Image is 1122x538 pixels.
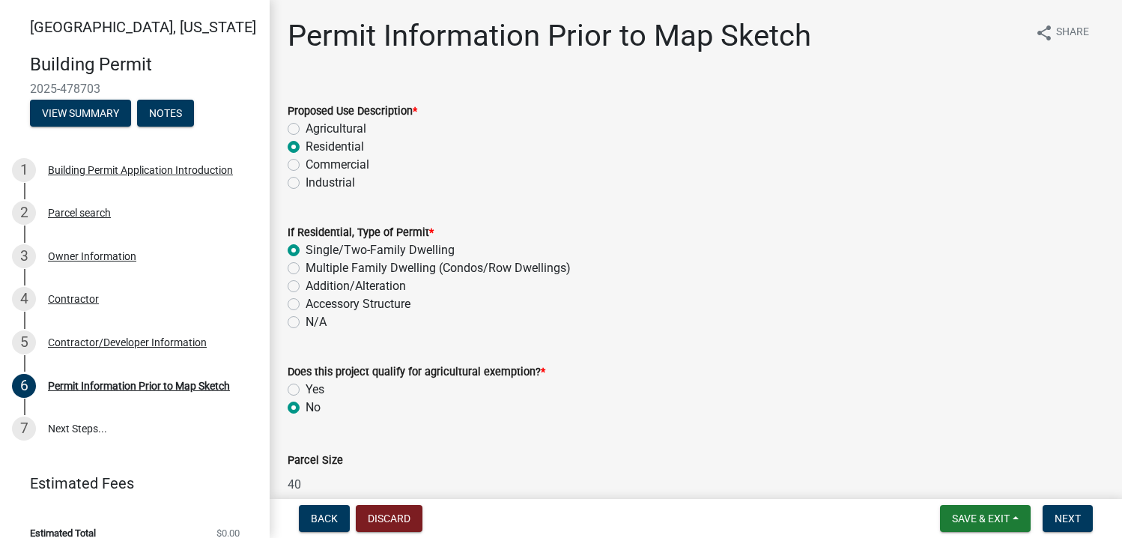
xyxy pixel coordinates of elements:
div: 7 [12,417,36,441]
span: Share [1056,24,1089,42]
label: Agricultural [306,120,366,138]
span: Estimated Total [30,528,96,538]
button: Save & Exit [940,505,1031,532]
span: [GEOGRAPHIC_DATA], [US_STATE] [30,18,256,36]
label: Commercial [306,156,369,174]
h1: Permit Information Prior to Map Sketch [288,18,811,54]
wm-modal-confirm: Summary [30,108,131,120]
button: View Summary [30,100,131,127]
button: Next [1043,505,1093,532]
div: Contractor/Developer Information [48,337,207,348]
label: If Residential, Type of Permit [288,228,434,238]
button: Back [299,505,350,532]
label: No [306,399,321,417]
label: Parcel Size [288,456,343,466]
h4: Building Permit [30,54,258,76]
span: 2025-478703 [30,82,240,96]
label: Addition/Alteration [306,277,406,295]
label: Yes [306,381,324,399]
label: Proposed Use Description [288,106,417,117]
span: Save & Exit [952,513,1010,525]
wm-modal-confirm: Notes [137,108,194,120]
button: Discard [356,505,422,532]
span: $0.00 [216,528,240,538]
div: Building Permit Application Introduction [48,165,233,175]
div: 3 [12,244,36,268]
div: Contractor [48,294,99,304]
label: Single/Two-Family Dwelling [306,241,455,259]
div: Parcel search [48,208,111,218]
div: 2 [12,201,36,225]
label: N/A [306,313,327,331]
div: Owner Information [48,251,136,262]
a: Estimated Fees [12,468,246,498]
div: 1 [12,158,36,182]
span: Back [311,513,338,525]
div: 4 [12,287,36,311]
div: 5 [12,330,36,354]
button: shareShare [1023,18,1101,47]
label: Accessory Structure [306,295,410,313]
label: Industrial [306,174,355,192]
button: Notes [137,100,194,127]
i: share [1035,24,1053,42]
div: Permit Information Prior to Map Sketch [48,381,230,391]
label: Residential [306,138,364,156]
span: Next [1055,513,1081,525]
label: Multiple Family Dwelling (Condos/Row Dwellings) [306,259,571,277]
div: 6 [12,374,36,398]
label: Does this project qualify for agricultural exemption? [288,367,545,378]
